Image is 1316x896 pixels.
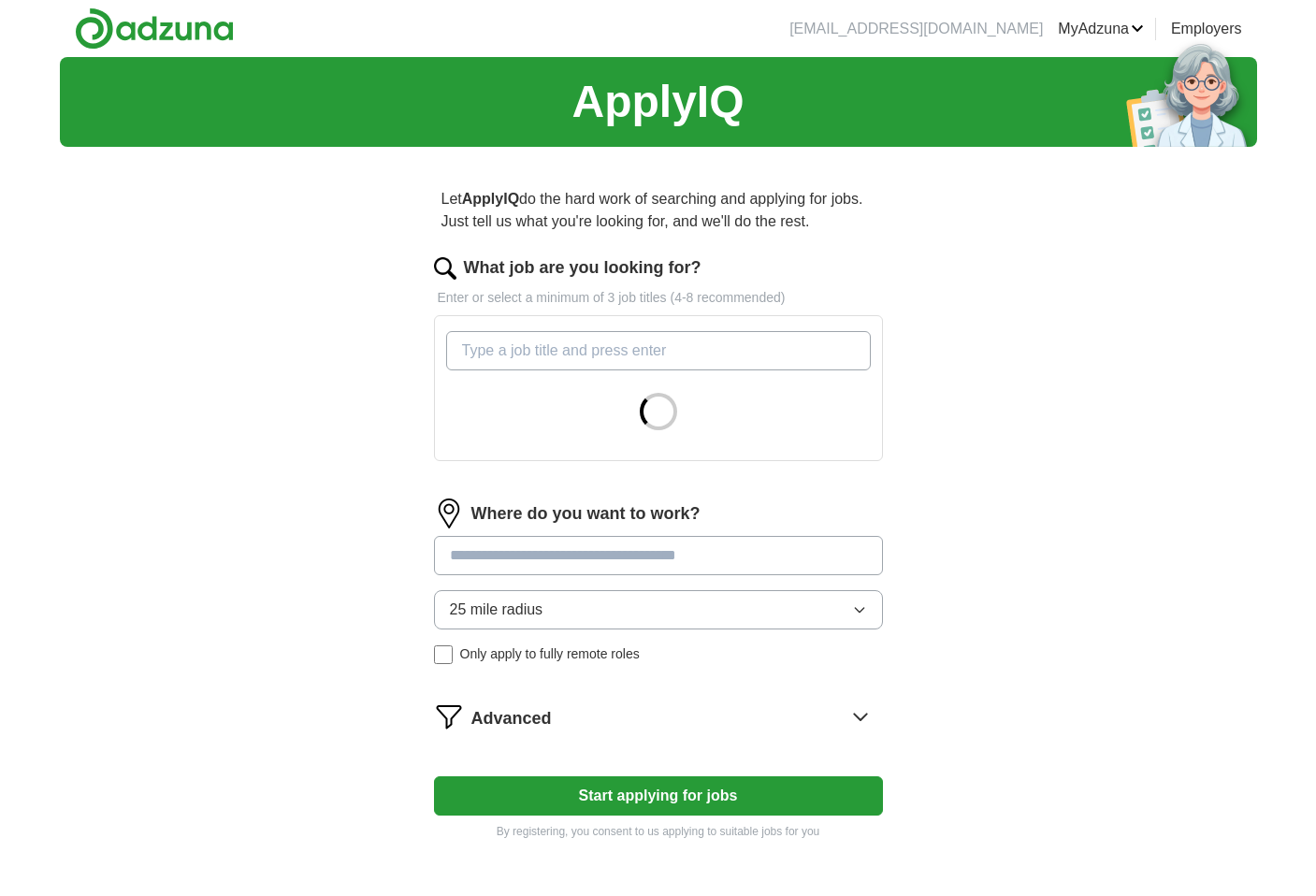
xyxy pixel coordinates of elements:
[789,18,1043,40] li: [EMAIL_ADDRESS][DOMAIN_NAME]
[471,706,552,731] span: Advanced
[450,599,543,621] span: 25 mile radius
[434,499,464,528] img: location.png
[434,181,883,240] p: Let do the hard work of searching and applying for jobs. Just tell us what you're looking for, an...
[434,701,464,731] img: filter
[434,776,883,816] button: Start applying for jobs
[75,7,234,50] img: Adzuna logo
[464,255,701,281] label: What job are you looking for?
[434,288,883,308] p: Enter or select a minimum of 3 job titles (4-8 recommended)
[434,823,883,840] p: By registering, you consent to us applying to suitable jobs for you
[434,590,883,629] button: 25 mile radius
[460,644,640,664] span: Only apply to fully remote roles
[434,257,456,280] img: search.png
[471,501,701,527] label: Where do you want to work?
[446,331,871,370] input: Type a job title and press enter
[571,68,744,136] h1: ApplyIQ
[434,645,453,664] input: Only apply to fully remote roles
[1058,18,1144,40] a: MyAdzuna
[462,191,519,207] strong: ApplyIQ
[1171,18,1242,40] a: Employers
